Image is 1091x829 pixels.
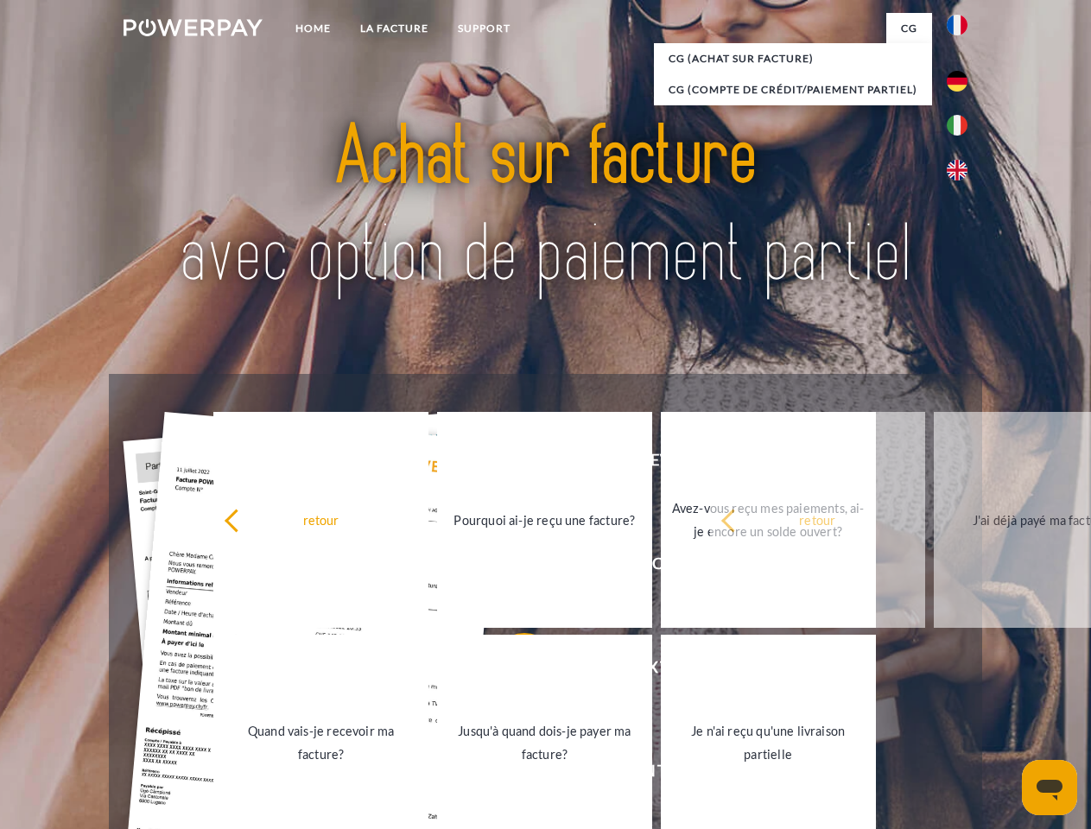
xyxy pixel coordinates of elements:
[661,412,876,628] a: Avez-vous reçu mes paiements, ai-je encore un solde ouvert?
[671,719,866,766] div: Je n'ai reçu qu'une livraison partielle
[124,19,263,36] img: logo-powerpay-white.svg
[720,508,915,531] div: retour
[447,719,642,766] div: Jusqu'à quand dois-je payer ma facture?
[346,13,443,44] a: LA FACTURE
[654,74,932,105] a: CG (Compte de crédit/paiement partiel)
[443,13,525,44] a: Support
[224,508,418,531] div: retour
[947,160,967,180] img: en
[281,13,346,44] a: Home
[947,115,967,136] img: it
[654,43,932,74] a: CG (achat sur facture)
[1022,760,1077,815] iframe: Bouton de lancement de la fenêtre de messagerie
[165,83,926,331] img: title-powerpay_fr.svg
[447,508,642,531] div: Pourquoi ai-je reçu une facture?
[886,13,932,44] a: CG
[671,497,866,543] div: Avez-vous reçu mes paiements, ai-je encore un solde ouvert?
[947,15,967,35] img: fr
[224,719,418,766] div: Quand vais-je recevoir ma facture?
[947,71,967,92] img: de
